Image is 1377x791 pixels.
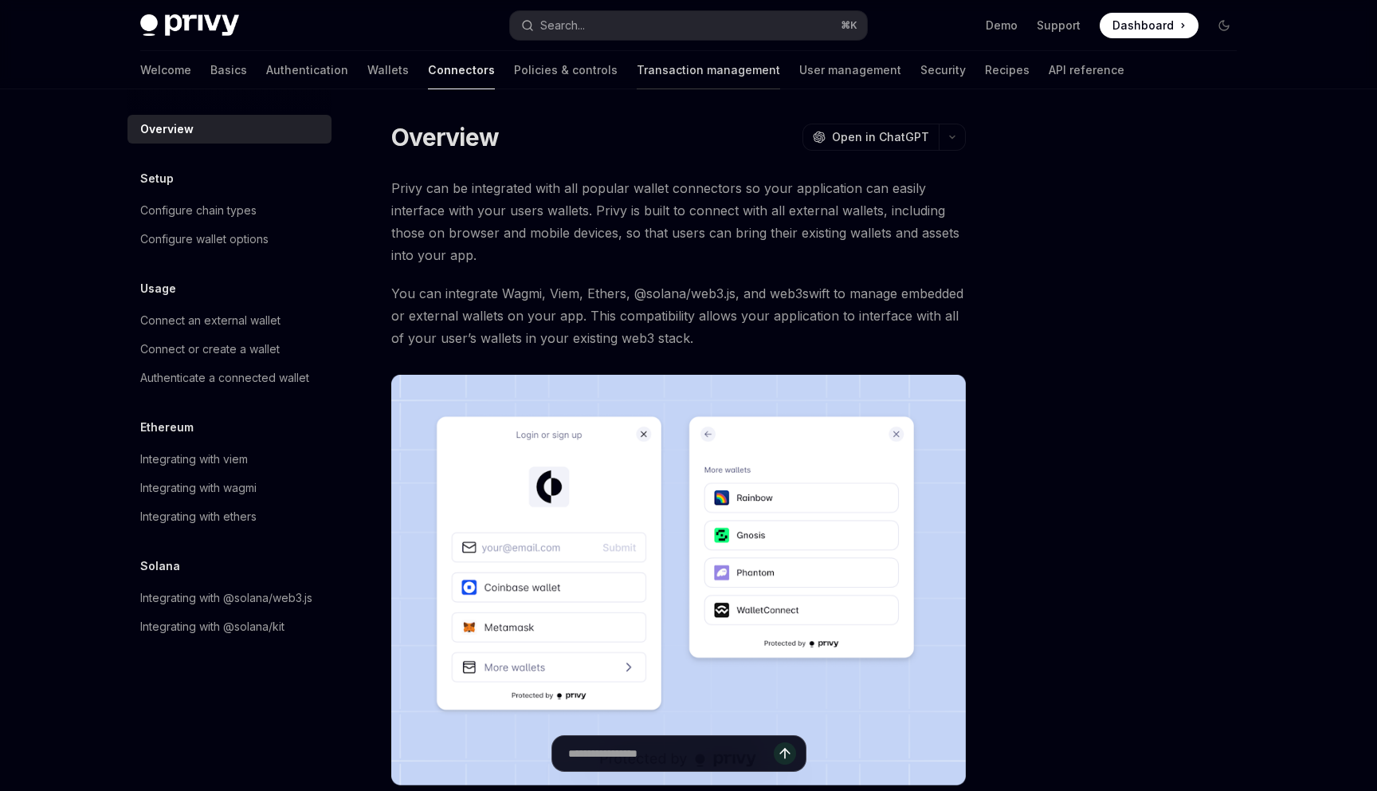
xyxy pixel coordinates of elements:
[127,474,331,502] a: Integrating with wagmi
[140,51,191,89] a: Welcome
[391,282,966,349] span: You can integrate Wagmi, Viem, Ethers, @solana/web3.js, and web3swift to manage embedded or exter...
[140,368,309,388] div: Authenticate a connected wallet
[140,617,284,636] div: Integrating with @solana/kit
[127,335,331,364] a: Connect or create a wallet
[920,51,966,89] a: Security
[127,196,331,225] a: Configure chain types
[210,51,247,89] a: Basics
[802,124,939,151] button: Open in ChatGPT
[140,478,257,498] div: Integrating with wagmi
[140,418,194,437] h5: Ethereum
[140,340,280,359] div: Connect or create a wallet
[140,279,176,298] h5: Usage
[127,306,331,335] a: Connect an external wallet
[428,51,495,89] a: Connectors
[985,51,1030,89] a: Recipes
[127,584,331,612] a: Integrating with @solana/web3.js
[799,51,901,89] a: User management
[140,507,257,526] div: Integrating with ethers
[568,736,774,771] input: Ask a question...
[140,450,248,469] div: Integrating with viem
[140,169,174,188] h5: Setup
[140,557,180,576] h5: Solana
[1211,13,1237,38] button: Toggle dark mode
[127,115,331,144] a: Overview
[1100,13,1198,38] a: Dashboard
[391,375,966,785] img: Connectors3
[986,18,1018,33] a: Demo
[140,120,194,139] div: Overview
[127,364,331,392] a: Authenticate a connected wallet
[140,230,269,249] div: Configure wallet options
[832,129,929,145] span: Open in ChatGPT
[127,445,331,474] a: Integrating with viem
[391,123,499,152] h1: Overview
[127,225,331,254] a: Configure wallet options
[1037,18,1081,33] a: Support
[540,16,585,35] div: Search...
[266,51,348,89] a: Authentication
[637,51,780,89] a: Transaction management
[127,502,331,531] a: Integrating with ethers
[514,51,618,89] a: Policies & controls
[127,612,331,641] a: Integrating with @solana/kit
[841,19,857,32] span: ⌘ K
[1112,18,1174,33] span: Dashboard
[140,588,312,608] div: Integrating with @solana/web3.js
[140,201,257,220] div: Configure chain types
[510,11,867,40] button: Open search
[367,51,409,89] a: Wallets
[1049,51,1124,89] a: API reference
[774,742,796,765] button: Send message
[140,14,239,37] img: dark logo
[140,311,280,330] div: Connect an external wallet
[391,177,966,266] span: Privy can be integrated with all popular wallet connectors so your application can easily interfa...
